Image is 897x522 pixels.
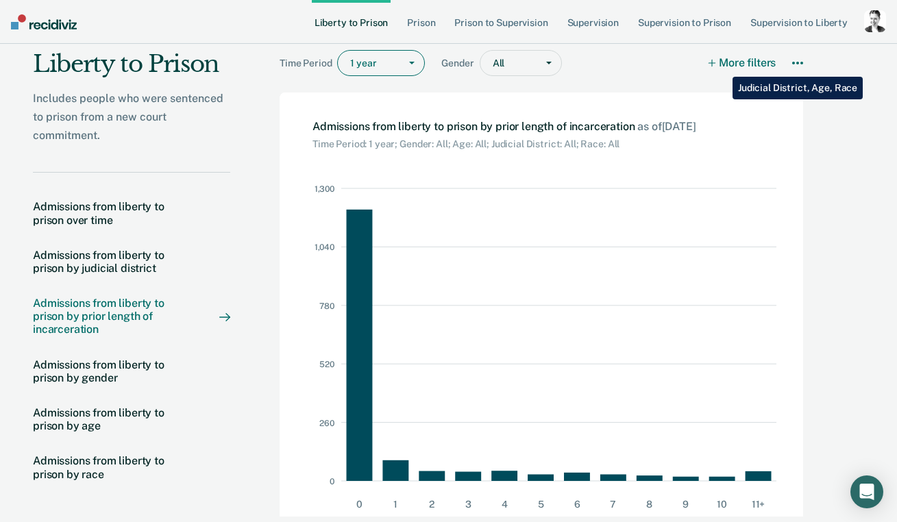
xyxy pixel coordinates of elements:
[441,58,479,69] span: Gender
[312,133,696,150] div: Time Period: 1 year; Gender: All; Age: All; Judicial District: All; Race: All
[356,499,363,510] text: 0
[312,120,696,150] div: Admissions from liberty to prison by prior length of incarceration
[33,454,192,480] div: Admissions from liberty to prison by race
[33,249,192,275] div: Admissions from liberty to prison by judicial district
[538,499,544,510] text: 5
[33,406,230,432] a: Admissions from liberty to prison by age
[33,358,230,384] a: Admissions from liberty to prison by gender
[717,499,727,510] text: 10
[683,499,689,510] text: 9
[393,499,397,510] text: 1
[33,200,230,226] a: Admissions from liberty to prison over time
[33,297,230,336] a: Admissions from liberty to prison by prior length of incarceration
[429,499,434,510] text: 2
[610,499,616,510] text: 7
[33,200,192,226] div: Admissions from liberty to prison over time
[637,120,696,133] span: as of [DATE]
[502,499,508,510] text: 4
[280,58,337,69] span: Time Period
[33,249,230,275] a: Admissions from liberty to prison by judicial district
[33,406,192,432] div: Admissions from liberty to prison by age
[33,358,192,384] div: Admissions from liberty to prison by gender
[33,297,192,336] div: Admissions from liberty to prison by prior length of incarceration
[574,499,580,510] text: 6
[33,50,230,89] div: Liberty to Prison
[646,499,652,510] text: 8
[11,14,77,29] img: Recidiviz
[850,475,883,508] div: Open Intercom Messenger
[33,89,230,145] div: Includes people who were sentenced to prison from a new court commitment.
[752,499,765,510] text: 11+
[709,50,776,76] button: More filters
[33,454,230,480] a: Admissions from liberty to prison by race
[465,499,471,510] text: 3
[493,58,495,69] input: gender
